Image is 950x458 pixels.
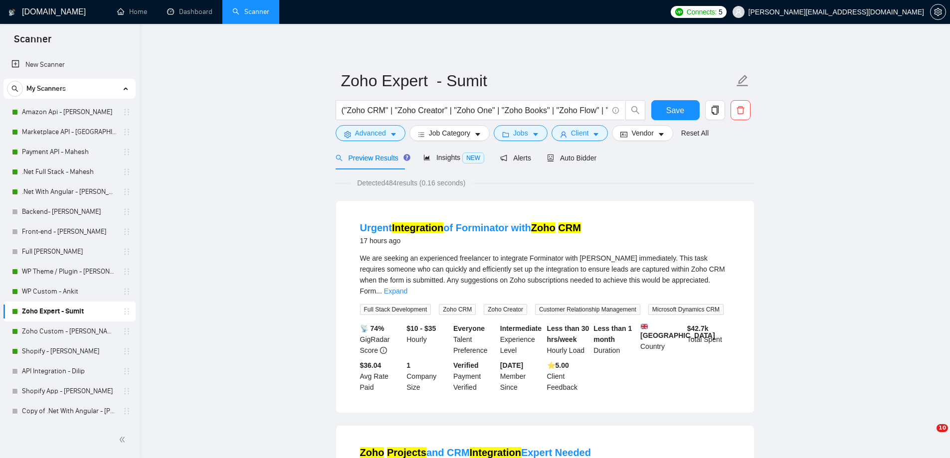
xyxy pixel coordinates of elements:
[513,128,528,139] span: Jobs
[22,282,117,302] a: WP Custom - Ankit
[123,307,131,315] span: holder
[705,100,725,120] button: copy
[418,131,425,138] span: bars
[360,254,725,295] span: We are seeking an experienced freelancer to integrate Forminator with [PERSON_NAME] immediately. ...
[384,287,407,295] a: Expand
[22,401,117,421] a: Copy of .Net With Angular - [PERSON_NAME]
[916,424,940,448] iframe: Intercom live chat
[232,7,269,16] a: searchScanner
[22,242,117,262] a: Full [PERSON_NAME]
[123,268,131,276] span: holder
[22,142,117,162] a: Payment API - Mahesh
[387,447,426,458] mark: Projects
[123,108,131,116] span: holder
[498,360,545,393] div: Member Since
[123,248,131,256] span: holder
[547,324,589,343] b: Less than 30 hrs/week
[687,324,709,332] b: $ 42.7k
[360,361,381,369] b: $36.04
[641,323,648,330] img: 🇬🇧
[547,154,596,162] span: Auto Bidder
[344,131,351,138] span: setting
[666,104,684,117] span: Save
[500,324,542,332] b: Intermediate
[3,55,136,75] li: New Scanner
[931,8,946,16] span: setting
[380,347,387,354] span: info-circle
[502,131,509,138] span: folder
[336,154,343,161] span: search
[571,128,589,139] span: Client
[658,131,665,138] span: caret-down
[390,131,397,138] span: caret-down
[484,304,527,315] span: Zoho Creator
[531,222,556,233] mark: Zoho
[350,177,472,188] span: Detected 484 results (0.16 seconds)
[22,341,117,361] a: Shopify - [PERSON_NAME]
[626,106,645,115] span: search
[474,131,481,138] span: caret-down
[930,4,946,20] button: setting
[406,324,436,332] b: $10 - $35
[117,7,147,16] a: homeHome
[22,102,117,122] a: Amazon Api - [PERSON_NAME]
[22,122,117,142] a: Marketplace API - [GEOGRAPHIC_DATA]
[620,131,627,138] span: idcard
[360,222,581,233] a: UrgentIntegrationof Forminator withZoho CRM
[8,4,15,20] img: logo
[423,154,430,161] span: area-chart
[336,125,405,141] button: settingAdvancedcaret-down
[22,381,117,401] a: Shopify App - [PERSON_NAME]
[648,304,724,315] span: Microsoft Dynamics CRM
[406,361,410,369] b: 1
[498,323,545,356] div: Experience Level
[409,125,490,141] button: barsJob Categorycaret-down
[360,304,431,315] span: Full Stack Development
[735,8,742,15] span: user
[22,321,117,341] a: Zoho Custom - [PERSON_NAME]
[651,100,700,120] button: Save
[123,387,131,395] span: holder
[593,324,632,343] b: Less than 1 month
[547,154,554,161] span: robot
[358,360,405,393] div: Avg Rate Paid
[640,323,715,339] b: [GEOGRAPHIC_DATA]
[719,6,723,17] span: 5
[500,154,507,161] span: notification
[123,188,131,196] span: holder
[612,107,619,114] span: info-circle
[3,79,136,421] li: My Scanners
[558,222,581,233] mark: CRM
[358,323,405,356] div: GigRadar Score
[547,361,569,369] b: ⭐️ 5.00
[429,128,470,139] span: Job Category
[123,128,131,136] span: holder
[22,162,117,182] a: .Net Full Stack - Mahesh
[453,324,485,332] b: Everyone
[687,6,717,17] span: Connects:
[731,106,750,115] span: delete
[625,100,645,120] button: search
[22,262,117,282] a: WP Theme / Plugin - [PERSON_NAME]
[402,153,411,162] div: Tooltip anchor
[423,153,484,161] span: Insights
[123,148,131,156] span: holder
[123,208,131,216] span: holder
[592,131,599,138] span: caret-down
[681,128,709,139] a: Reset All
[500,361,523,369] b: [DATE]
[937,424,948,432] span: 10
[706,106,725,115] span: copy
[736,74,749,87] span: edit
[930,8,946,16] a: setting
[360,235,581,247] div: 17 hours ago
[552,125,608,141] button: userClientcaret-down
[470,447,521,458] mark: Integration
[7,81,23,97] button: search
[123,347,131,355] span: holder
[123,288,131,296] span: holder
[535,304,640,315] span: Customer Relationship Management
[360,324,384,332] b: 📡 74%
[123,407,131,415] span: holder
[22,361,117,381] a: API Integration - Dilip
